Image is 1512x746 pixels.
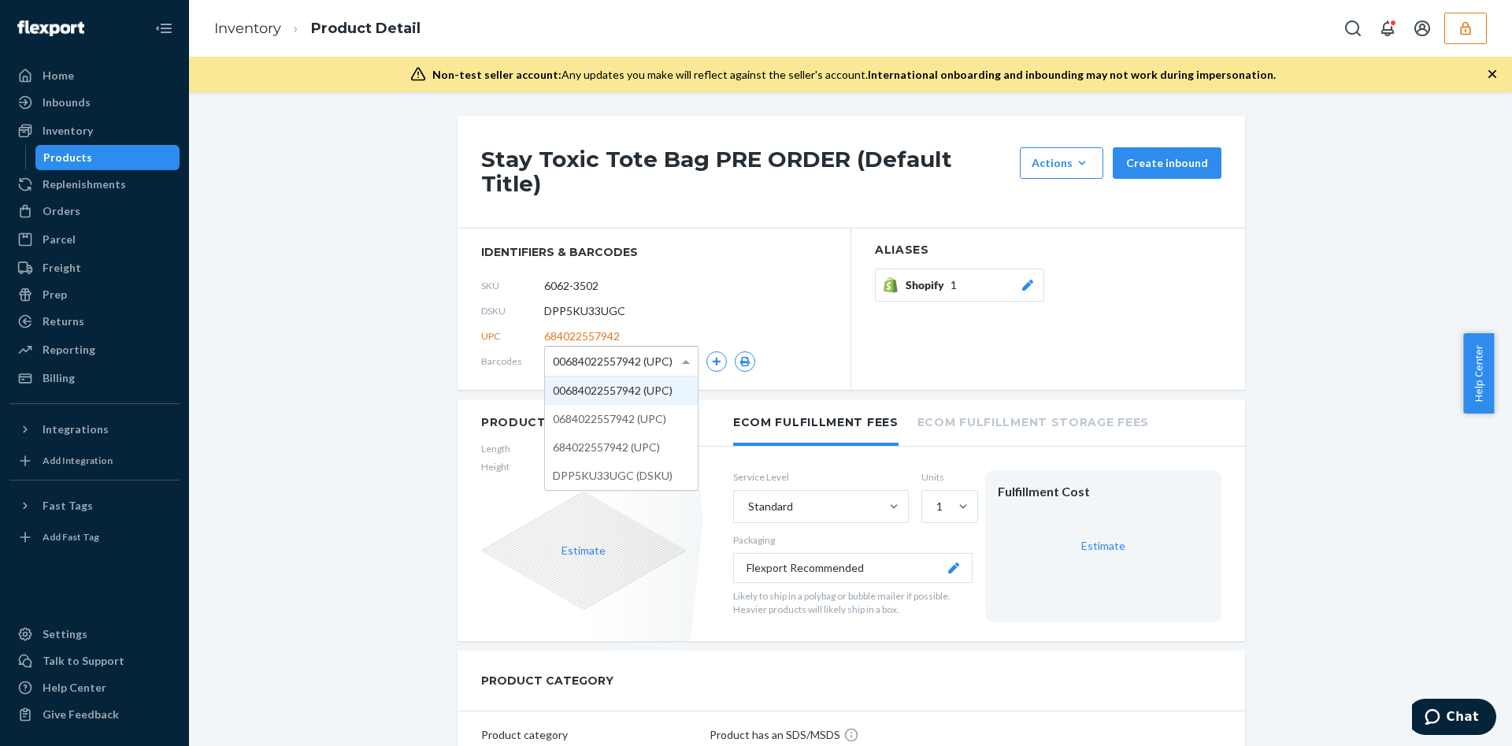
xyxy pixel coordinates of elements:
div: Reporting [43,342,95,358]
div: Replenishments [43,176,126,192]
span: Shopify [906,277,951,293]
p: Likely to ship in a polybag or bubble mailer if possible. Heavier products will likely ship in a ... [733,589,973,616]
a: Reporting [9,337,180,362]
div: Fulfillment Cost [998,483,1209,501]
ol: breadcrumbs [202,6,433,52]
a: Help Center [9,675,180,700]
p: Product has an SDS/MSDS [710,727,840,743]
a: Inventory [9,118,180,143]
p: Packaging [733,533,973,547]
button: Create inbound [1113,147,1221,179]
h2: Aliases [875,244,1221,256]
a: Estimate [1081,539,1125,552]
div: Home [43,68,74,84]
div: Billing [43,370,75,386]
span: SKU [481,279,544,292]
div: Talk to Support [43,653,124,669]
li: Ecom Fulfillment Fees [733,399,899,446]
button: Close Navigation [148,13,180,44]
div: Inventory [43,123,93,139]
button: Talk to Support [9,648,180,674]
span: DPP5KU33UGC [544,303,625,319]
a: Freight [9,255,180,280]
button: Help Center [1463,333,1494,414]
a: Replenishments [9,172,180,197]
div: Inbounds [43,95,91,110]
span: Barcodes [481,354,544,368]
h2: Product Dimensions [481,415,632,429]
div: Fast Tags [43,498,93,514]
button: Open Search Box [1337,13,1369,44]
a: Settings [9,622,180,647]
div: Add Fast Tag [43,530,99,544]
a: Billing [9,366,180,391]
span: 684022557942 [544,328,620,344]
div: Give Feedback [43,707,119,722]
a: Parcel [9,227,180,252]
div: 0684022557942 (UPC) [545,405,698,433]
label: Service Level [733,470,909,484]
button: Flexport Recommended [733,553,973,583]
input: 1 [935,499,936,514]
div: 00684022557942 (UPC) [545,377,698,405]
div: Help Center [43,680,106,696]
a: Products [35,145,180,170]
h2: PRODUCT CATEGORY [481,666,613,695]
div: Any updates you make will reflect against the seller's account. [432,67,1276,83]
p: Product category [481,727,678,743]
div: Add Integration [43,454,113,467]
span: UPC [481,329,544,343]
div: Settings [43,626,87,642]
button: Actions [1020,147,1103,179]
a: Product Detail [311,20,421,37]
div: DPP5KU33UGC (DSKU) [545,462,698,490]
a: Returns [9,309,180,334]
img: Flexport logo [17,20,84,36]
span: Height [481,460,510,476]
iframe: Opens a widget where you can chat to one of our agents [1412,699,1496,738]
a: Add Fast Tag [9,525,180,550]
div: Integrations [43,421,109,437]
button: Shopify1 [875,269,1044,302]
div: Parcel [43,232,76,247]
button: Open account menu [1406,13,1438,44]
h1: Stay Toxic Tote Bag PRE ORDER (Default Title) [481,147,1012,196]
a: Inventory [214,20,281,37]
span: 1 [951,277,957,293]
div: Standard [748,499,793,514]
div: Actions [1032,155,1091,171]
div: Returns [43,314,84,329]
button: Open notifications [1372,13,1403,44]
button: Estimate [561,543,606,559]
input: Standard [747,499,748,514]
label: Units [921,470,973,484]
a: Home [9,63,180,88]
li: Ecom Fulfillment Storage Fees [917,399,1149,443]
span: Length [481,442,510,455]
span: DSKU [481,304,544,317]
a: Add Integration [9,448,180,473]
span: 00684022557942 (UPC) [553,348,673,375]
span: Non-test seller account: [432,68,561,81]
div: Orders [43,203,80,219]
div: 684022557942 (UPC) [545,433,698,462]
div: 1 [936,499,943,514]
button: Fast Tags [9,493,180,518]
button: Give Feedback [9,702,180,727]
div: Products [43,150,92,165]
a: Prep [9,282,180,307]
span: identifiers & barcodes [481,244,827,260]
div: Prep [43,287,67,302]
a: Inbounds [9,90,180,115]
div: Freight [43,260,81,276]
a: Orders [9,199,180,224]
button: Integrations [9,417,180,442]
span: International onboarding and inbounding may not work during impersonation. [868,68,1276,81]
